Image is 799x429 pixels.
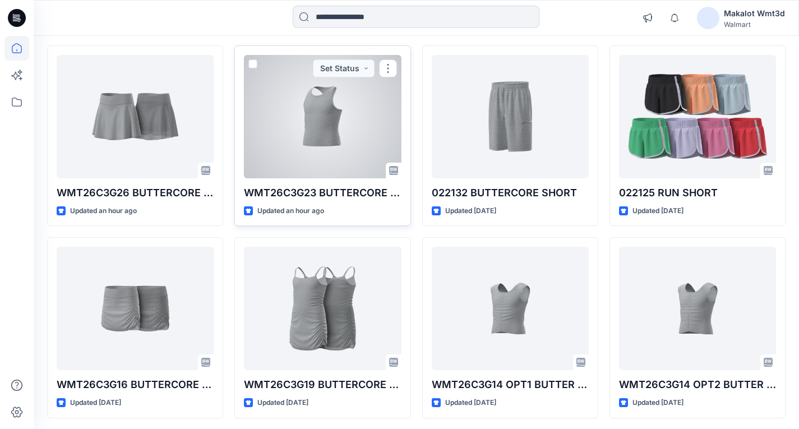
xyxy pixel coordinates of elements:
[619,377,776,393] p: WMT26C3G14 OPT2 BUTTER TANK
[432,55,589,178] a: 022132 BUTTERCORE SHORT
[57,55,214,178] a: WMT26C3G26 BUTTERCORE SKORT
[724,7,785,20] div: Makalot Wmt3d
[619,185,776,201] p: 022125 RUN SHORT
[57,247,214,370] a: WMT26C3G16 BUTTERCORE SKORT
[619,247,776,370] a: WMT26C3G14 OPT2 BUTTER TANK
[432,185,589,201] p: 022132 BUTTERCORE SHORT
[619,55,776,178] a: 022125 RUN SHORT
[632,397,683,409] p: Updated [DATE]
[244,55,401,178] a: WMT26C3G23 BUTTERCORE TANK
[724,20,785,29] div: Walmart
[632,205,683,217] p: Updated [DATE]
[70,397,121,409] p: Updated [DATE]
[257,397,308,409] p: Updated [DATE]
[445,397,496,409] p: Updated [DATE]
[57,377,214,393] p: WMT26C3G16 BUTTERCORE SKORT
[432,247,589,370] a: WMT26C3G14 OPT1 BUTTER TANK
[244,377,401,393] p: WMT26C3G19 BUTTERCORE DRESS
[244,247,401,370] a: WMT26C3G19 BUTTERCORE DRESS
[70,205,137,217] p: Updated an hour ago
[57,185,214,201] p: WMT26C3G26 BUTTERCORE SKORT
[244,185,401,201] p: WMT26C3G23 BUTTERCORE TANK
[257,205,324,217] p: Updated an hour ago
[445,205,496,217] p: Updated [DATE]
[697,7,719,29] img: avatar
[432,377,589,393] p: WMT26C3G14 OPT1 BUTTER TANK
